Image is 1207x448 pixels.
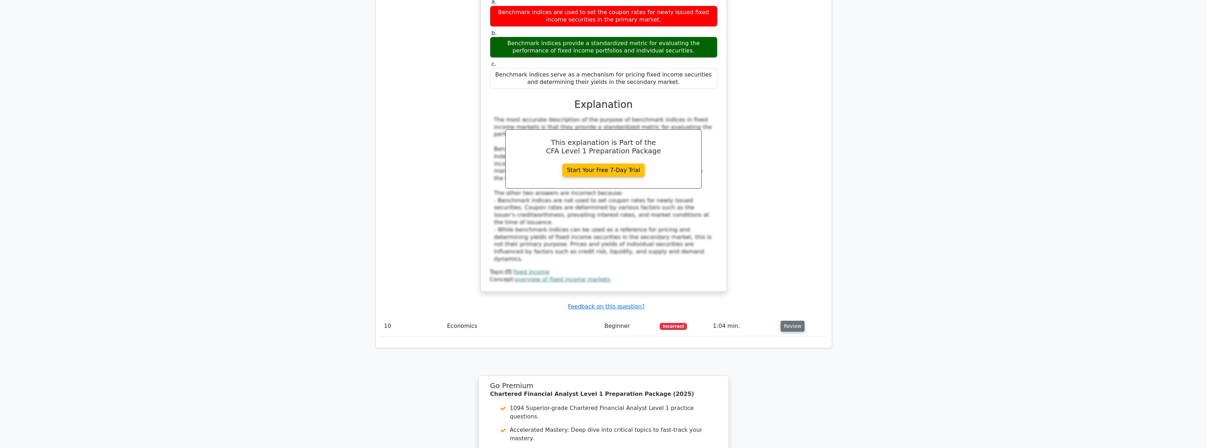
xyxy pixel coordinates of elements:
div: Benchmark indices provide a standardized metric for evaluating the performance of fixed income po... [490,37,718,58]
div: The most accurate description of the purpose of benchmark indices in fixed income markets is that... [494,116,713,263]
div: Topic: [490,269,718,276]
span: c. [492,61,497,67]
a: overview of fixed income markets [515,276,610,283]
div: Concept: [490,276,718,283]
div: Benchmark indices serve as a mechanism for pricing fixed income securities and determining their ... [490,68,718,89]
td: Economics [444,316,602,336]
span: Incorrect [660,323,687,330]
td: 1:04 min. [710,316,778,336]
a: Start Your Free 7-Day Trial [562,164,645,177]
td: Beginner [602,316,657,336]
span: b. [492,30,497,36]
button: Review [781,321,805,332]
a: Feedback on this question? [568,303,645,310]
div: Benchmark indices are used to set the coupon rates for newly issued fixed income securities in th... [490,6,718,27]
a: fixed income [513,269,549,275]
td: 10 [381,316,444,336]
h3: Explanation [494,99,713,111]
